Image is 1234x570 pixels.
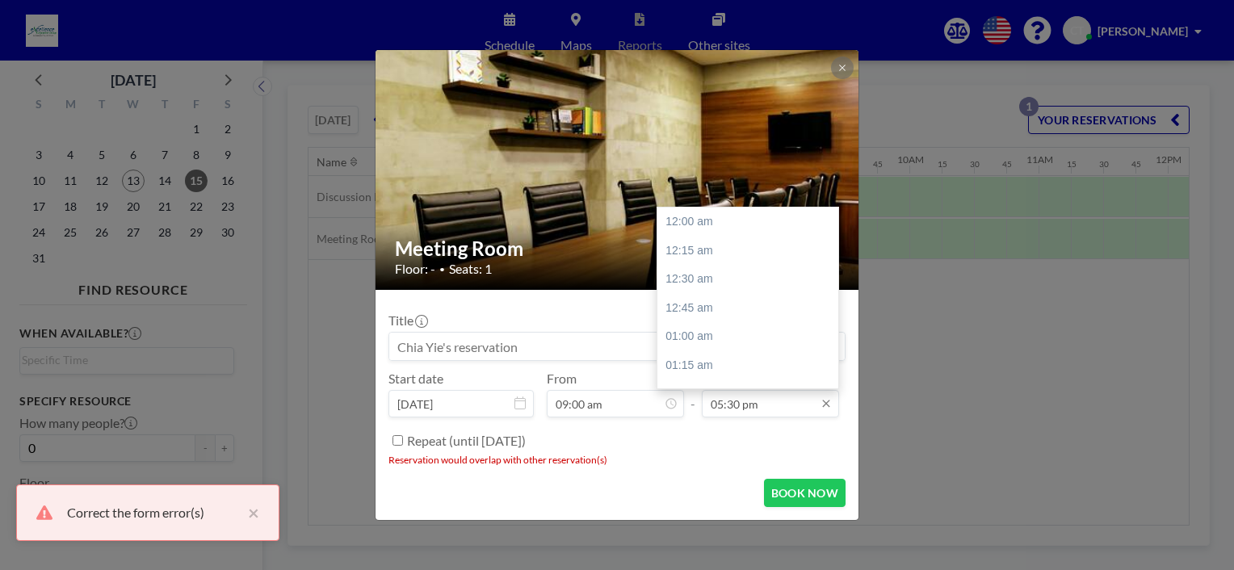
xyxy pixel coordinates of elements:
h2: Meeting Room [395,237,841,261]
div: Correct the form error(s) [67,503,240,522]
span: • [439,263,445,275]
span: - [690,376,695,412]
label: Start date [388,371,443,387]
div: 01:00 am [657,322,846,351]
button: close [240,503,259,522]
div: 12:15 am [657,237,846,266]
div: 12:45 am [657,294,846,323]
input: Chia Yie's reservation [389,333,845,360]
span: Floor: - [395,261,435,277]
label: Title [388,312,426,329]
div: 01:30 am [657,380,846,409]
button: BOOK NOW [764,479,846,507]
label: Repeat (until [DATE]) [407,433,526,449]
label: From [547,371,577,387]
div: 12:30 am [657,265,846,294]
li: Reservation would overlap with other reservation(s) [388,454,846,466]
div: 01:15 am [657,351,846,380]
span: Seats: 1 [449,261,492,277]
img: 537.jpg [376,9,860,332]
div: 12:00 am [657,207,846,237]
